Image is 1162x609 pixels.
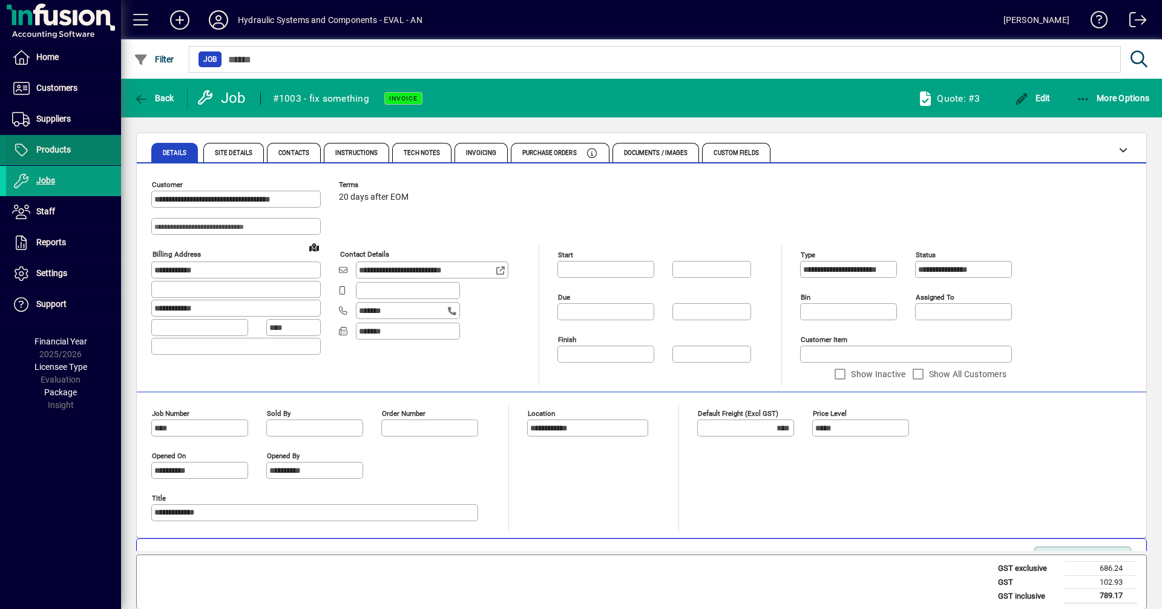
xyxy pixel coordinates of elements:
[215,150,252,156] span: Site Details
[1065,562,1137,576] td: 686.24
[36,145,71,154] span: Products
[339,181,412,189] span: Terms
[278,150,309,156] span: Contacts
[1082,2,1108,42] a: Knowledge Base
[6,197,121,227] a: Staff
[1076,93,1150,103] span: More Options
[44,387,77,397] span: Package
[801,335,847,344] mat-label: Customer Item
[199,9,238,31] button: Profile
[1065,589,1137,604] td: 789.17
[152,452,186,460] mat-label: Opened On
[36,176,55,185] span: Jobs
[163,150,186,156] span: Details
[267,409,290,418] mat-label: Sold by
[197,88,248,108] div: Job
[624,150,688,156] span: Documents / Images
[339,193,409,202] span: 20 days after EOM
[801,251,815,259] mat-label: Type
[404,150,440,156] span: Tech Notes
[382,409,425,418] mat-label: Order number
[134,93,174,103] span: Back
[36,237,66,247] span: Reports
[522,150,577,156] span: Purchase Orders
[238,10,422,30] div: Hydraulic Systems and Components - EVAL - AN
[1011,87,1054,109] button: Edit
[558,335,576,344] mat-label: Finish
[978,550,1022,562] label: Show Cost
[152,180,183,189] mat-label: Customer
[304,237,324,257] a: View on map
[6,135,121,165] a: Products
[36,206,55,216] span: Staff
[121,87,188,109] app-page-header-button: Back
[558,251,573,259] mat-label: Start
[992,575,1065,589] td: GST
[1014,93,1051,103] span: Edit
[466,150,496,156] span: Invoicing
[267,452,300,460] mat-label: Opened by
[6,289,121,320] a: Support
[34,362,87,372] span: Licensee Type
[1073,87,1153,109] button: More Options
[916,251,936,259] mat-label: Status
[273,89,369,108] div: #1003 - fix something
[813,409,847,418] mat-label: Price Level
[134,54,174,64] span: Filter
[131,87,177,109] button: Back
[389,94,418,102] span: INVOICE
[801,293,810,301] mat-label: Bin
[36,299,67,309] span: Support
[335,150,378,156] span: Instructions
[36,114,71,123] span: Suppliers
[558,293,570,301] mat-label: Due
[131,48,177,70] button: Filter
[6,104,121,134] a: Suppliers
[1065,575,1137,589] td: 102.93
[160,9,199,31] button: Add
[6,228,121,258] a: Reports
[911,87,1002,110] a: Quote: #3
[152,494,166,502] mat-label: Title
[1120,2,1147,42] a: Logout
[992,562,1065,576] td: GST exclusive
[916,293,954,301] mat-label: Assigned to
[36,52,59,62] span: Home
[714,150,758,156] span: Custom Fields
[698,409,778,418] mat-label: Default Freight (excl GST)
[203,53,217,65] span: Job
[34,337,87,346] span: Financial Year
[6,73,121,104] a: Customers
[152,409,189,418] mat-label: Job number
[937,89,980,108] div: Quote: #3
[6,258,121,289] a: Settings
[6,42,121,73] a: Home
[36,83,77,93] span: Customers
[992,589,1065,604] td: GST inclusive
[36,268,67,278] span: Settings
[1003,10,1069,30] div: [PERSON_NAME]
[528,409,555,418] mat-label: Location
